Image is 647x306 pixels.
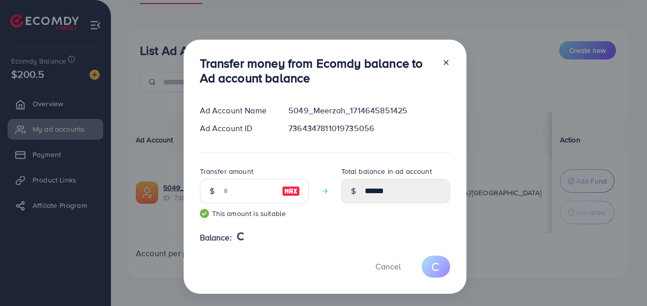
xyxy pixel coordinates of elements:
span: Cancel [375,261,401,272]
img: image [282,185,300,197]
label: Transfer amount [200,166,253,176]
div: Ad Account ID [192,123,281,134]
iframe: Chat [604,260,639,298]
div: Ad Account Name [192,105,281,116]
h3: Transfer money from Ecomdy balance to Ad account balance [200,56,434,85]
span: Balance: [200,232,232,243]
button: Cancel [363,256,414,278]
label: Total balance in ad account [341,166,432,176]
div: 5049_Meerzah_1714645851425 [280,105,458,116]
div: 7364347811019735056 [280,123,458,134]
img: guide [200,209,209,218]
small: This amount is suitable [200,208,309,219]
